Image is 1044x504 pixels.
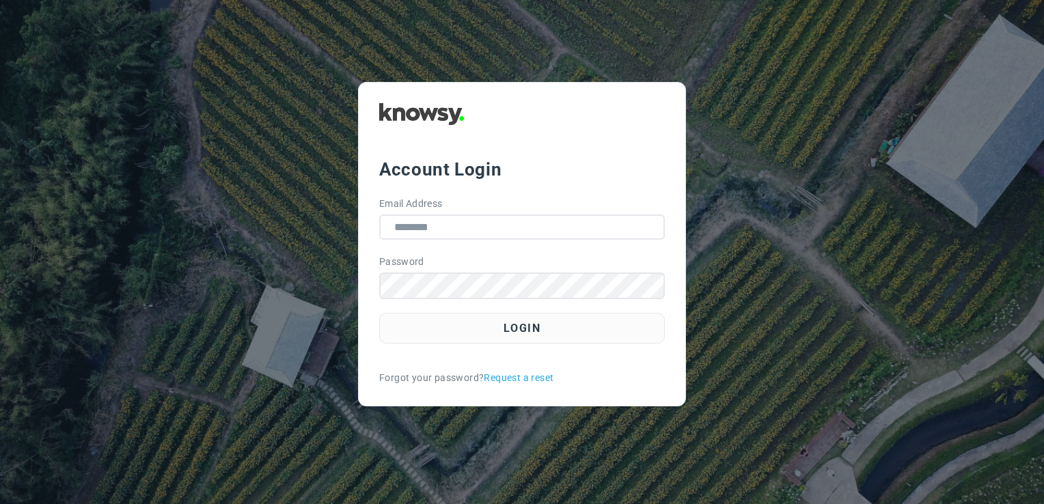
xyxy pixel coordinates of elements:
[379,197,443,211] label: Email Address
[379,157,665,182] div: Account Login
[484,371,553,385] a: Request a reset
[379,313,665,344] button: Login
[379,371,665,385] div: Forgot your password?
[379,255,424,269] label: Password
